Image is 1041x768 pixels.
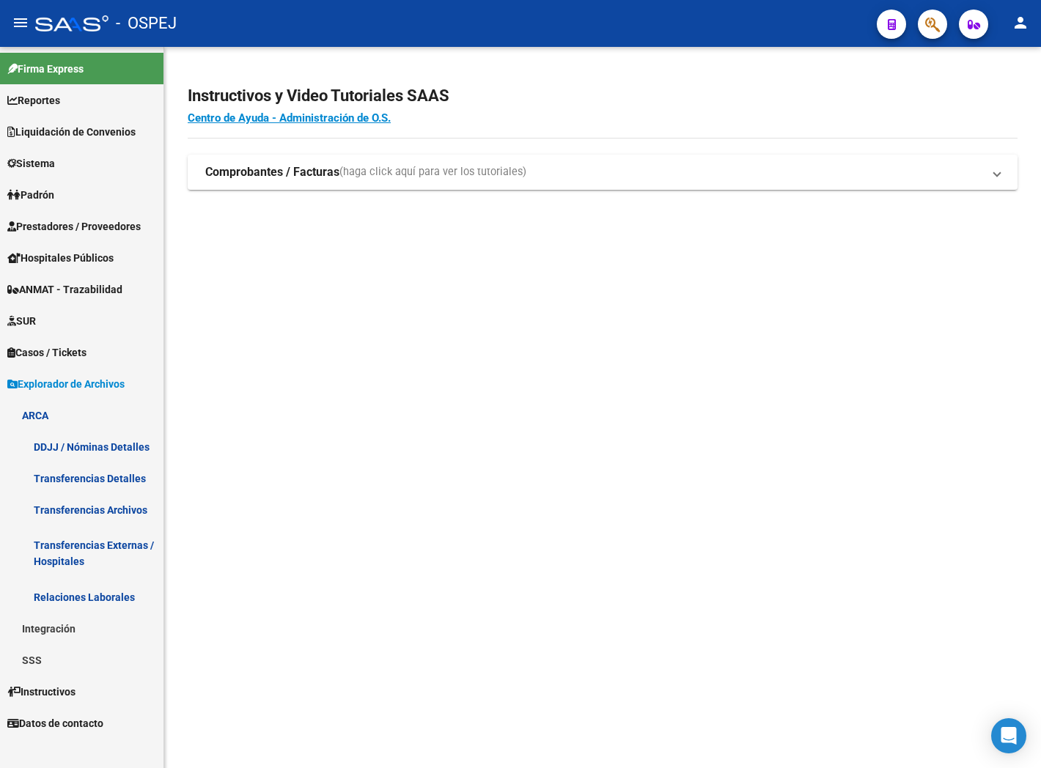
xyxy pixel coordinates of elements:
[7,155,55,171] span: Sistema
[7,715,103,731] span: Datos de contacto
[116,7,177,40] span: - OSPEJ
[7,61,84,77] span: Firma Express
[7,684,76,700] span: Instructivos
[7,376,125,392] span: Explorador de Archivos
[7,92,60,108] span: Reportes
[7,218,141,235] span: Prestadores / Proveedores
[991,718,1026,753] div: Open Intercom Messenger
[188,155,1018,190] mat-expansion-panel-header: Comprobantes / Facturas(haga click aquí para ver los tutoriales)
[7,124,136,140] span: Liquidación de Convenios
[7,313,36,329] span: SUR
[1012,14,1029,32] mat-icon: person
[188,111,391,125] a: Centro de Ayuda - Administración de O.S.
[7,344,87,361] span: Casos / Tickets
[7,281,122,298] span: ANMAT - Trazabilidad
[339,164,526,180] span: (haga click aquí para ver los tutoriales)
[7,250,114,266] span: Hospitales Públicos
[188,82,1018,110] h2: Instructivos y Video Tutoriales SAAS
[12,14,29,32] mat-icon: menu
[7,187,54,203] span: Padrón
[205,164,339,180] strong: Comprobantes / Facturas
